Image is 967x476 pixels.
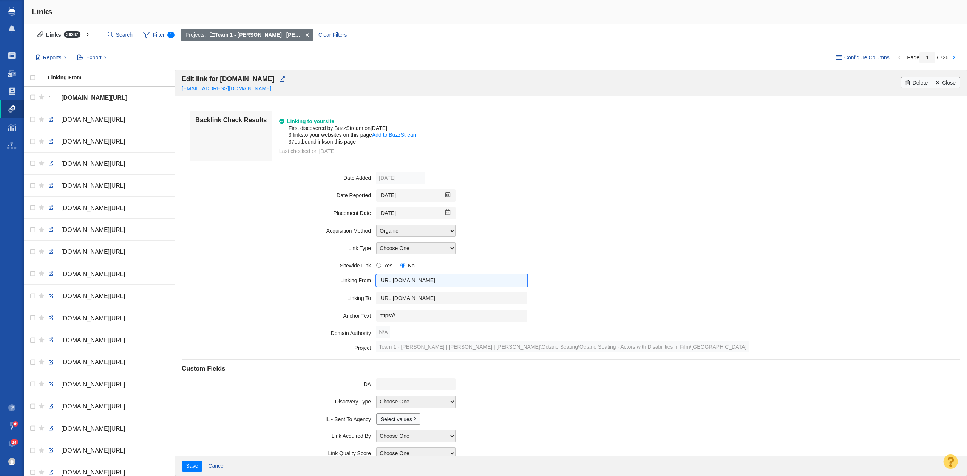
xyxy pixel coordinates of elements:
[204,461,229,472] a: Cancel
[182,75,274,83] span: Edit link for [DOMAIN_NAME]
[48,224,283,236] a: [DOMAIN_NAME][URL]
[289,125,945,131] li: First discovered by BuzzStream on
[289,131,945,138] li: to your websites on this page
[314,29,351,42] div: Clear Filters
[48,179,283,192] a: [DOMAIN_NAME][URL]
[182,292,376,301] label: Linking To
[182,207,376,216] label: Placement Date
[325,118,334,124] span: site
[901,77,932,88] a: Delete
[61,94,127,101] span: [DOMAIN_NAME][URL]
[376,341,749,352] span: Team 1 - [PERSON_NAME] | [PERSON_NAME] | [PERSON_NAME]\Octane Seating\Octane Seating - Actors wit...
[182,327,376,337] label: Domain Authority
[61,271,125,277] span: [DOMAIN_NAME][URL]
[32,7,53,16] span: Links
[182,430,376,439] label: Link Acquired By
[182,172,376,181] label: Date Added
[61,116,125,123] span: [DOMAIN_NAME][URL]
[61,138,125,145] span: [DOMAIN_NAME][URL]
[185,31,206,39] span: Projects:
[48,268,283,281] a: [DOMAIN_NAME][URL]
[48,444,283,457] a: [DOMAIN_NAME][URL]
[48,75,289,81] a: Linking From
[48,246,283,258] a: [DOMAIN_NAME][URL]
[372,132,418,138] a: Add to BuzzStream
[11,439,19,445] span: 24
[61,337,125,343] span: [DOMAIN_NAME][URL]
[61,182,125,189] span: [DOMAIN_NAME][URL]
[376,172,425,184] label: [DATE]
[182,85,271,91] a: [EMAIL_ADDRESS][DOMAIN_NAME]
[61,249,125,255] span: [DOMAIN_NAME][URL]
[182,342,376,351] label: Project
[293,132,304,138] span: links
[210,32,419,38] span: Team 1 - [PERSON_NAME] | [PERSON_NAME] | [PERSON_NAME]\Octane Seating
[182,447,376,457] label: Link Quality Score
[8,7,15,16] img: buzzstream_logo_iconsimple.png
[182,274,376,284] label: Linking From
[182,260,376,269] label: Sitewide Link
[61,403,125,410] span: [DOMAIN_NAME][URL]
[182,189,376,199] label: Date Reported
[182,378,376,388] label: DA
[73,51,111,64] button: Export
[932,77,960,88] a: Close
[43,54,62,62] span: Reports
[376,413,420,425] a: Select values
[48,75,289,80] div: Linking From
[182,413,376,423] label: IL - Sent To Agency
[48,312,283,325] a: [DOMAIN_NAME][URL]
[182,310,376,319] label: Anchor Text
[279,118,334,124] strong: Linking to your
[32,51,71,64] button: Reports
[289,138,945,145] li: outbound on this page
[182,461,202,472] button: Save
[376,326,390,338] span: N/A
[48,422,283,435] a: [DOMAIN_NAME][URL]
[844,54,890,62] span: Configure Columns
[376,263,381,268] input: Yes
[61,359,125,365] span: [DOMAIN_NAME][URL]
[832,51,894,64] button: Configure Columns
[61,447,125,454] span: [DOMAIN_NAME][URL]
[289,132,292,138] span: 3
[279,148,945,155] div: Last checked on [DATE]
[48,290,283,303] a: [DOMAIN_NAME][URL]
[182,396,376,405] label: Discovery Type
[907,54,948,60] span: Page / 726
[195,116,267,124] h4: Backlink Check Results
[61,161,125,167] span: [DOMAIN_NAME][URL]
[61,205,125,211] span: [DOMAIN_NAME][URL]
[182,365,960,372] h4: Custom Fields
[376,260,392,269] label: Yes
[317,139,327,145] span: links
[48,91,283,104] a: [DOMAIN_NAME][URL]
[8,458,16,465] img: 5fdd85798f82c50f5c45a90349a4caae
[61,469,125,476] span: [DOMAIN_NAME][URL]
[48,334,283,347] a: [DOMAIN_NAME][URL]
[61,381,125,388] span: [DOMAIN_NAME][URL]
[167,32,175,38] span: 1
[61,425,125,432] span: [DOMAIN_NAME][URL]
[182,225,376,234] label: Acquisition Method
[61,293,125,299] span: [DOMAIN_NAME][URL]
[400,260,415,269] label: No
[48,113,283,126] a: [DOMAIN_NAME][URL]
[48,158,283,170] a: [DOMAIN_NAME][URL]
[400,263,405,268] input: No
[182,242,376,252] label: Link Type
[61,315,125,321] span: [DOMAIN_NAME][URL]
[48,135,283,148] a: [DOMAIN_NAME][URL]
[48,202,283,215] a: [DOMAIN_NAME][URL]
[48,378,283,391] a: [DOMAIN_NAME][URL]
[139,28,179,42] span: Filter
[48,356,283,369] a: [DOMAIN_NAME][URL]
[61,227,125,233] span: [DOMAIN_NAME][URL]
[105,28,136,42] input: Search
[289,139,295,145] span: 37
[371,125,387,131] span: [DATE]
[48,400,283,413] a: [DOMAIN_NAME][URL]
[86,54,101,62] span: Export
